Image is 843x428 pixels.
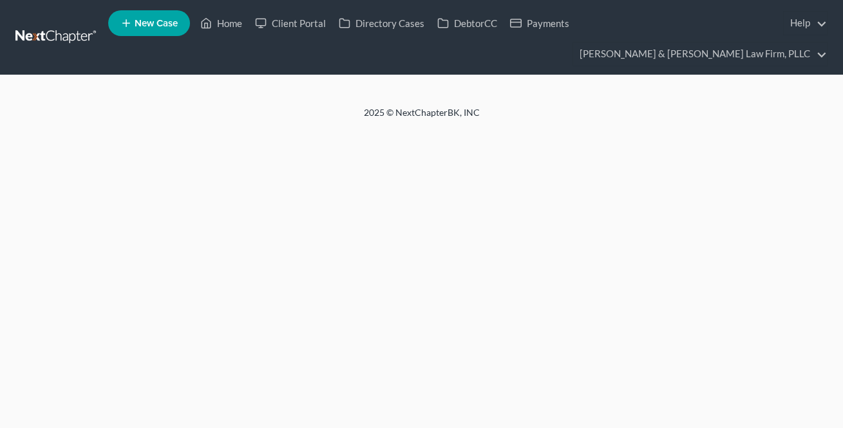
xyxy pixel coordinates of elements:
[573,42,827,66] a: [PERSON_NAME] & [PERSON_NAME] Law Firm, PLLC
[249,12,332,35] a: Client Portal
[431,12,504,35] a: DebtorCC
[784,12,827,35] a: Help
[194,12,249,35] a: Home
[108,10,190,36] new-legal-case-button: New Case
[55,106,789,129] div: 2025 © NextChapterBK, INC
[332,12,431,35] a: Directory Cases
[504,12,576,35] a: Payments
